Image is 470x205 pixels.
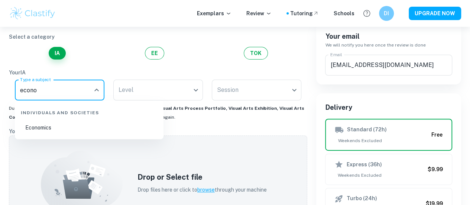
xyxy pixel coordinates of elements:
button: Express (36h)Weekends Excluded$9.99 [325,154,452,185]
p: Your IA file [9,127,307,135]
p: Review [246,9,272,17]
a: Schools [334,9,354,17]
button: IA [49,47,66,60]
p: Select a category [9,33,307,41]
h6: Your email [325,31,452,42]
h6: We will notify you here once the review is done [325,42,452,49]
label: Email [330,51,342,58]
span: Due to the large demand we're currently unable to offer: . once your subject becomes available ag... [9,106,304,120]
input: We'll contact you here [325,55,452,76]
span: Weekends Excluded [334,172,425,179]
button: UPGRADE NOW [409,7,461,20]
p: Exemplars [197,9,231,17]
h6: Turbo (24h) [346,194,377,203]
h6: Standard (72h) [347,125,386,134]
h6: DI [382,9,391,17]
button: TOK [244,47,268,60]
span: browse [197,187,215,193]
h6: Express (36h) [346,160,382,169]
button: Standard (72h)Weekends ExcludedFree [325,119,452,151]
button: EE [145,47,164,60]
h6: $9.99 [428,165,443,173]
span: Weekends Excluded [335,137,428,144]
div: Individuals and Societies [18,103,161,119]
p: Your IA [9,68,307,77]
p: Drop files here or click to through your machine [137,186,267,194]
img: Clastify logo [9,6,56,21]
label: Type a subject [20,76,51,83]
a: Tutoring [290,9,319,17]
h5: Drop or Select file [137,172,267,183]
button: DI [379,6,394,21]
button: Help and Feedback [360,7,373,20]
button: Close [91,85,102,95]
li: Economics [18,119,161,136]
h6: Free [431,131,443,139]
h6: Delivery [325,102,452,113]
